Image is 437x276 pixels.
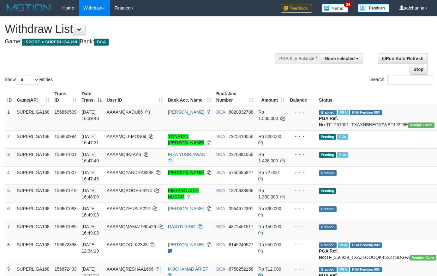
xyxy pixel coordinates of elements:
td: SUPERLIGA168 [14,185,52,203]
span: AAAAMQLEMON09 [107,134,146,139]
th: User ID: activate to sort column ascending [104,88,165,106]
th: Amount: activate to sort column ascending [256,88,287,106]
span: BCA [94,39,108,46]
span: Marked by aafsoycanthlai [338,267,349,272]
b: PGA Ref. No: [319,248,338,260]
td: 4 [5,166,14,185]
label: Search: [370,75,432,85]
div: - - - [290,169,314,176]
span: AAAAMQYANDRA8888 [107,170,153,175]
span: Grabbed [319,170,337,176]
td: SUPERLIGA168 [14,203,52,221]
span: [DATE] 16:48:00 [82,188,99,199]
span: PGA Pending [350,110,382,115]
span: AAAAMQKADU86 [107,110,143,115]
span: Marked by aafsoycanthlai [338,110,349,115]
h4: Game: Bank: [5,39,285,45]
a: [PERSON_NAME] [168,206,204,211]
span: Copy 1870633986 to clipboard [229,188,253,193]
span: Marked by aafchhiseyha [337,152,348,158]
span: [DATE] 16:47:31 [82,134,99,145]
span: Rp 550.000 [258,242,281,247]
span: BCA [216,206,225,211]
span: Rp 1.426.000 [258,152,278,163]
th: Trans ID: activate to sort column ascending [52,88,79,106]
a: Run Auto-Refresh [378,53,428,64]
span: Copy 2370384056 to clipboard [229,152,253,157]
a: BINTANG ADHI NUGRO [168,188,199,199]
td: 6 [5,203,14,221]
div: - - - [290,151,314,158]
span: Rp 1.300.000 [258,188,278,199]
span: AAAAMQZEUSJP222 [107,206,150,211]
div: - - - [290,133,314,140]
td: 7 [5,221,14,239]
select: Showentries [16,75,39,85]
td: SUPERLIGA168 [14,130,52,148]
label: Show entries [5,75,53,85]
span: Grabbed [319,110,337,115]
img: MOTION_logo.png [5,3,53,13]
td: 8 [5,239,14,263]
span: [DATE] 16:39:48 [82,110,99,121]
span: BCA [216,170,225,175]
td: SUPERLIGA168 [14,166,52,185]
span: Rp 800.000 [258,134,281,139]
span: [DATE] 16:47:48 [82,170,99,181]
a: [PERSON_NAME] [168,170,204,175]
div: - - - [290,187,314,194]
span: [DATE] 16:49:03 [82,206,99,217]
span: 156861001 [55,152,77,157]
span: [DATE] 12:34:19 [82,242,99,254]
td: SUPERLIGA168 [14,148,52,166]
div: - - - [290,266,314,272]
span: Vendor URL: https://trx31.1velocity.biz [408,122,434,128]
span: Marked by aafsoycanthlai [338,242,349,248]
span: 156861019 [55,188,77,193]
span: Pending [319,134,336,140]
span: BCA [216,267,225,272]
span: Copy 6145240577 to clipboard [229,242,253,247]
img: panduan.png [358,4,389,12]
span: 156672398 [55,242,77,247]
span: BCA [216,224,225,229]
th: Bank Acc. Number: activate to sort column ascending [214,88,256,106]
a: IRZA YUSRIAWAN [168,152,206,157]
b: PGA Ref. No: [319,116,338,127]
div: PGA Site Balance / [275,53,320,64]
span: 156861085 [55,224,77,229]
span: Marked by aafchhiseyha [337,134,348,140]
div: - - - [290,109,314,115]
span: AAAAMQRESHAAL666 [107,267,154,272]
span: PGA Pending [350,242,382,248]
th: Date Trans.: activate to sort column descending [79,88,104,106]
span: [DATE] 16:47:40 [82,152,99,163]
span: 156861007 [55,170,77,175]
span: [DATE] 16:49:08 [82,224,99,235]
td: 3 [5,148,14,166]
img: Feedback.jpg [281,4,312,13]
span: Rp 1.500.000 [258,110,278,121]
span: BCA [216,134,225,139]
div: - - - [290,223,314,230]
span: Vendor URL: https://trx31.1velocity.biz [410,255,437,260]
th: Game/API: activate to sort column ascending [14,88,52,106]
span: Grabbed [319,224,337,230]
td: 1 [5,106,14,131]
span: BCA [216,242,225,247]
span: BCA [216,188,225,193]
span: BCA [216,152,225,157]
span: Copy 4372451517 to clipboard [229,224,253,229]
div: - - - [290,205,314,212]
a: [PERSON_NAME] [168,110,204,115]
span: PGA Pending [350,267,382,272]
span: Pending [319,188,336,194]
span: AAAAMQMAMAT990426 [107,224,156,229]
a: [PERSON_NAME] [168,242,204,247]
a: YONATAN [PERSON_NAME] [168,134,204,145]
a: Stop [410,64,428,75]
td: SUPERLIGA168 [14,106,52,131]
span: Copy 7975410056 to clipboard [229,134,253,139]
span: 156861083 [55,206,77,211]
th: Bank Acc. Name: activate to sort column ascending [165,88,214,106]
